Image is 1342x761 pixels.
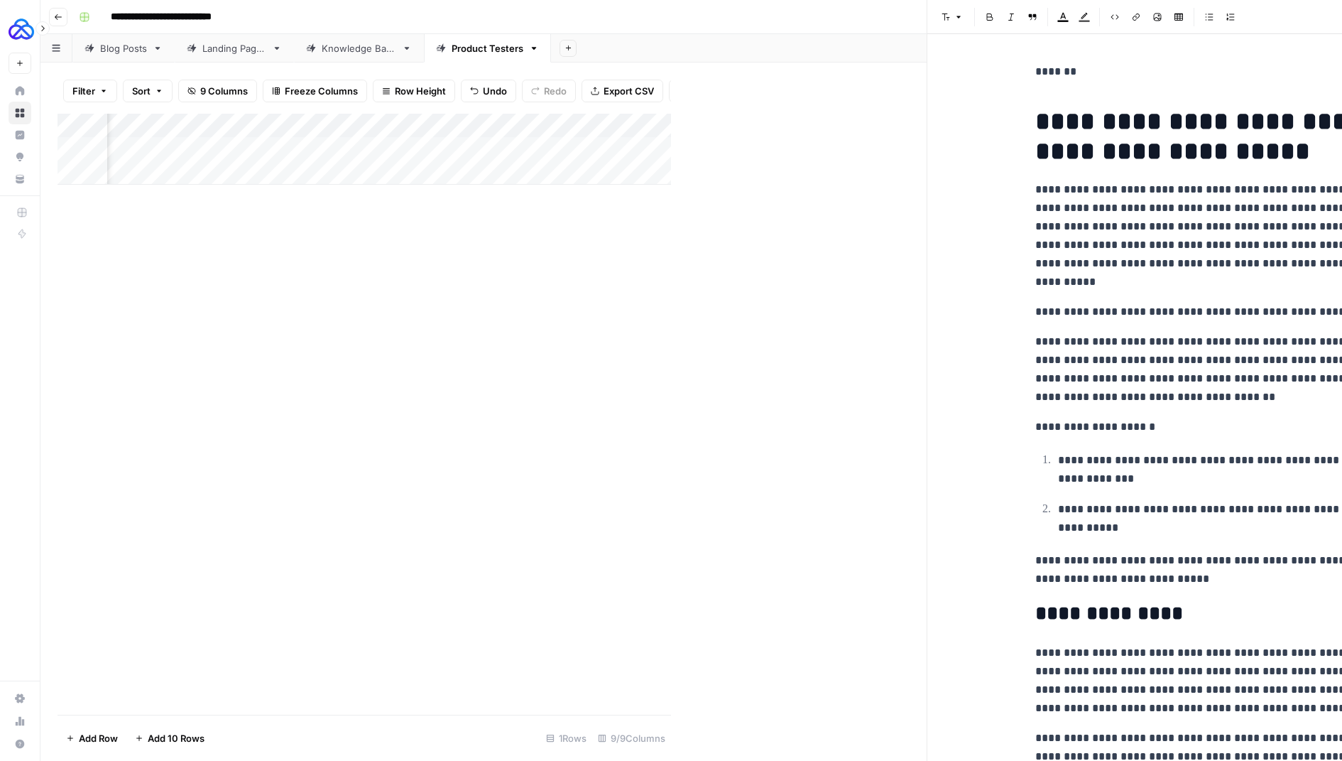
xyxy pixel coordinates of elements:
span: Filter [72,84,95,98]
a: Product Testers [424,34,551,63]
span: Undo [483,84,507,98]
button: Freeze Columns [263,80,367,102]
div: Knowledge Base [322,41,396,55]
a: Your Data [9,168,31,190]
button: Add Row [58,727,126,750]
button: Sort [123,80,173,102]
button: Help + Support [9,733,31,755]
span: Row Height [395,84,446,98]
span: Add 10 Rows [148,731,204,745]
span: Export CSV [604,84,654,98]
div: 9/9 Columns [592,727,671,750]
a: Settings [9,687,31,710]
div: Landing Pages [202,41,266,55]
button: Export CSV [582,80,663,102]
button: Undo [461,80,516,102]
div: Product Testers [452,41,523,55]
span: Freeze Columns [285,84,358,98]
a: Opportunities [9,146,31,168]
img: AUQ Logo [9,16,34,42]
div: Blog Posts [100,41,147,55]
button: Workspace: AUQ [9,11,31,47]
button: 9 Columns [178,80,257,102]
button: Row Height [373,80,455,102]
a: Insights [9,124,31,146]
a: Home [9,80,31,102]
span: Add Row [79,731,118,745]
span: Redo [544,84,567,98]
a: Usage [9,710,31,733]
span: 9 Columns [200,84,248,98]
a: Landing Pages [175,34,294,63]
button: Redo [522,80,576,102]
a: Blog Posts [72,34,175,63]
span: Sort [132,84,151,98]
button: Add 10 Rows [126,727,213,750]
a: Browse [9,102,31,124]
button: Filter [63,80,117,102]
div: 1 Rows [540,727,592,750]
a: Knowledge Base [294,34,424,63]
